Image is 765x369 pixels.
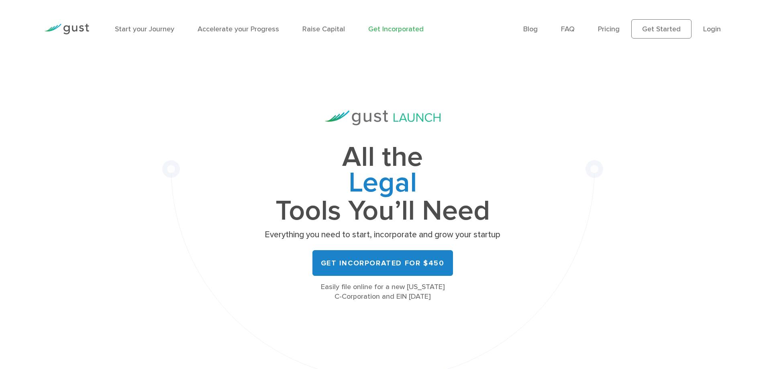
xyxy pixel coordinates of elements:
[598,25,620,33] a: Pricing
[523,25,538,33] a: Blog
[312,250,453,276] a: Get Incorporated for $450
[631,19,692,39] a: Get Started
[262,282,503,302] div: Easily file online for a new [US_STATE] C-Corporation and EIN [DATE]
[325,110,441,125] img: Gust Launch Logo
[302,25,345,33] a: Raise Capital
[262,145,503,224] h1: All the Tools You’ll Need
[262,229,503,241] p: Everything you need to start, incorporate and grow your startup
[561,25,575,33] a: FAQ
[703,25,721,33] a: Login
[198,25,279,33] a: Accelerate your Progress
[44,24,89,35] img: Gust Logo
[368,25,424,33] a: Get Incorporated
[115,25,174,33] a: Start your Journey
[262,170,503,198] span: Legal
